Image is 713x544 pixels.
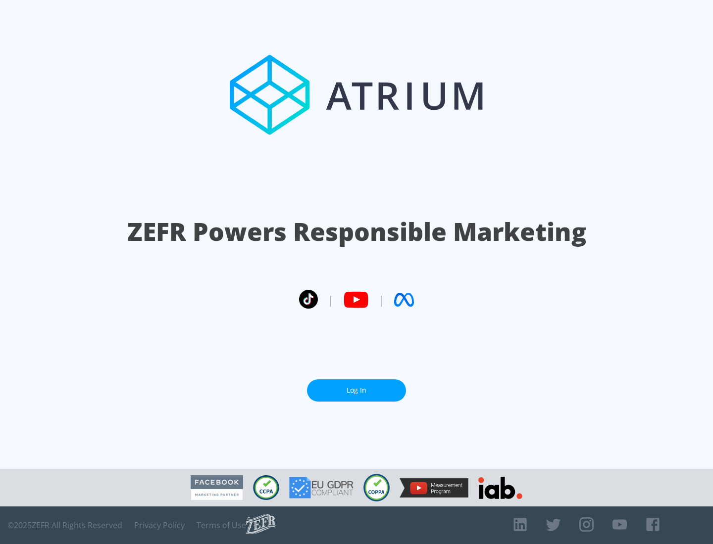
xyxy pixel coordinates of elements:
img: GDPR Compliant [289,477,354,499]
h1: ZEFR Powers Responsible Marketing [127,215,586,249]
span: | [378,292,384,307]
span: © 2025 ZEFR All Rights Reserved [7,520,122,530]
a: Log In [307,379,406,402]
img: CCPA Compliant [253,475,279,500]
img: COPPA Compliant [363,474,390,501]
img: YouTube Measurement Program [400,478,468,498]
a: Terms of Use [197,520,246,530]
img: Facebook Marketing Partner [191,475,243,500]
a: Privacy Policy [134,520,185,530]
span: | [328,292,334,307]
img: IAB [478,477,522,499]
